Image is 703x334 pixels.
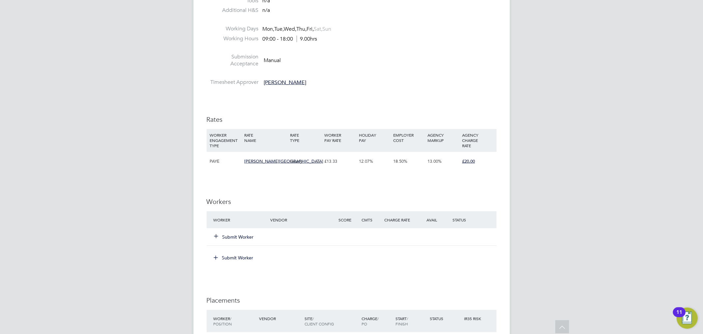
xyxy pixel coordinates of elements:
div: Cmts [360,214,383,226]
label: Working Days [207,25,259,32]
div: Worker [212,313,257,330]
span: / PO [362,316,379,326]
span: £20.00 [462,158,475,164]
div: Charge Rate [383,214,417,226]
div: WORKER PAY RATE [323,129,357,146]
span: [PERSON_NAME] [264,79,307,86]
span: Thu, [297,26,307,32]
span: / Finish [395,316,408,326]
span: 18.50% [393,158,407,164]
button: Submit Worker [215,234,254,240]
span: Wed, [284,26,297,32]
span: 9.00hrs [297,36,317,42]
h3: Rates [207,115,497,124]
div: Score [337,214,360,226]
div: Hourly [288,152,323,171]
div: Start [394,313,428,330]
label: Additional H&S [207,7,259,14]
span: Manual [264,57,281,64]
div: RATE TYPE [288,129,323,146]
span: Fri, [307,26,314,32]
div: PAYE [208,152,243,171]
span: 13.00% [428,158,442,164]
div: AGENCY CHARGE RATE [460,129,495,151]
label: Working Hours [207,35,259,42]
label: Timesheet Approver [207,79,259,86]
span: 12.07% [359,158,373,164]
span: [PERSON_NAME][GEOGRAPHIC_DATA] [244,158,323,164]
div: Status [428,313,462,324]
div: Site [303,313,360,330]
div: Charge [360,313,394,330]
h3: Placements [207,296,497,305]
div: Vendor [257,313,303,324]
button: Submit Worker [209,252,259,263]
div: AGENCY MARKUP [426,129,460,146]
div: Vendor [269,214,337,226]
div: HOLIDAY PAY [357,129,392,146]
div: WORKER ENGAGEMENT TYPE [208,129,243,151]
span: / Position [214,316,232,326]
span: / Client Config [305,316,334,326]
h3: Workers [207,197,497,206]
div: 11 [676,312,682,321]
div: IR35 Risk [462,313,485,324]
div: EMPLOYER COST [392,129,426,146]
span: n/a [263,7,270,14]
div: RATE NAME [243,129,288,146]
div: Avail [417,214,451,226]
button: Open Resource Center, 11 new notifications [677,308,698,329]
span: Mon, [263,26,275,32]
div: Status [451,214,496,226]
span: Sun [323,26,332,32]
span: Sat, [314,26,323,32]
div: £13.33 [323,152,357,171]
div: 09:00 - 18:00 [263,36,317,43]
div: Worker [212,214,269,226]
span: Tue, [275,26,284,32]
label: Submission Acceptance [207,53,259,67]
